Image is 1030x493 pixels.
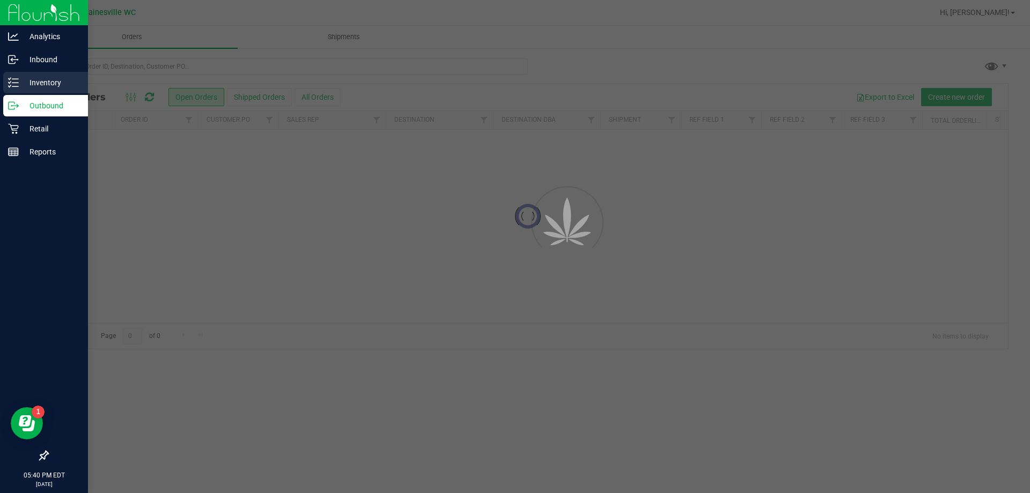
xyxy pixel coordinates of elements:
[5,480,83,488] p: [DATE]
[19,53,83,66] p: Inbound
[8,123,19,134] inline-svg: Retail
[19,99,83,112] p: Outbound
[19,30,83,43] p: Analytics
[32,406,45,418] iframe: Resource center unread badge
[19,145,83,158] p: Reports
[8,31,19,42] inline-svg: Analytics
[8,146,19,157] inline-svg: Reports
[19,122,83,135] p: Retail
[8,100,19,111] inline-svg: Outbound
[11,407,43,439] iframe: Resource center
[19,76,83,89] p: Inventory
[8,54,19,65] inline-svg: Inbound
[5,470,83,480] p: 05:40 PM EDT
[8,77,19,88] inline-svg: Inventory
